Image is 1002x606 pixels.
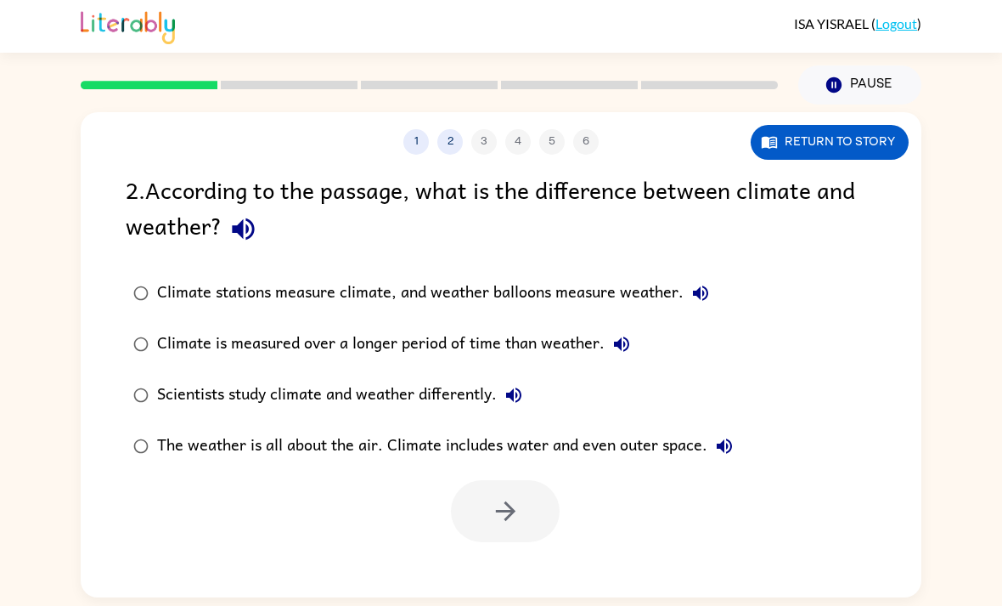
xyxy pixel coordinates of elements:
button: 1 [403,129,429,155]
div: The weather is all about the air. Climate includes water and even outer space. [157,429,741,463]
div: 2 . According to the passage, what is the difference between climate and weather? [126,172,876,251]
div: Climate is measured over a longer period of time than weather. [157,327,639,361]
span: ISA YISRAEL [794,15,871,31]
button: Climate is measured over a longer period of time than weather. [605,327,639,361]
img: Literably [81,7,175,44]
div: ( ) [794,15,921,31]
div: Climate stations measure climate, and weather balloons measure weather. [157,276,718,310]
button: Pause [798,65,921,105]
div: Scientists study climate and weather differently. [157,378,531,412]
button: Scientists study climate and weather differently. [497,378,531,412]
button: 2 [437,129,463,155]
button: The weather is all about the air. Climate includes water and even outer space. [707,429,741,463]
button: Return to story [751,125,909,160]
a: Logout [875,15,917,31]
button: Climate stations measure climate, and weather balloons measure weather. [684,276,718,310]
